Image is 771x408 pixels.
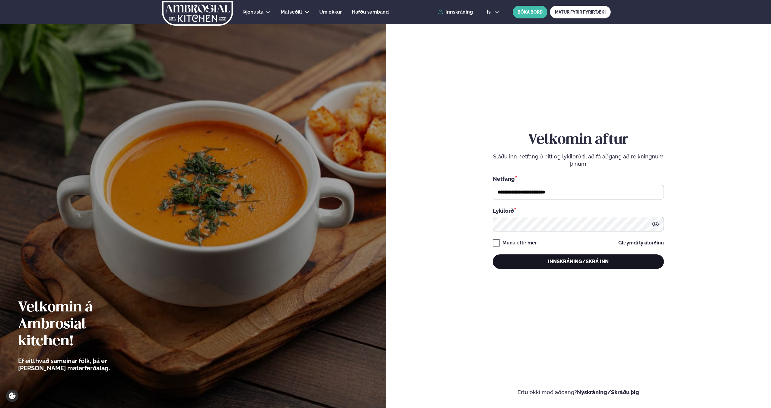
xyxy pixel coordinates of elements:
p: Ef eitthvað sameinar fólk, þá er [PERSON_NAME] matarferðalag. [18,357,143,372]
a: Gleymdi lykilorðinu [618,241,664,245]
a: Innskráning [438,9,473,15]
button: is [482,10,505,14]
button: BÓKA BORÐ [513,6,547,18]
div: Netfang [493,175,664,183]
a: Matseðill [281,8,302,16]
h2: Velkomin á Ambrosial kitchen! [18,299,143,350]
a: Nýskráning/Skráðu þig [577,389,639,395]
span: Matseðill [281,9,302,15]
h2: Velkomin aftur [493,132,664,148]
a: Um okkur [319,8,342,16]
button: Innskráning/Skrá inn [493,254,664,269]
span: Þjónusta [243,9,263,15]
img: logo [161,1,234,26]
a: MATUR FYRIR FYRIRTÆKI [550,6,611,18]
span: is [487,10,492,14]
p: Sláðu inn netfangið þitt og lykilorð til að fá aðgang að reikningnum þínum [493,153,664,167]
a: Þjónusta [243,8,263,16]
span: Um okkur [319,9,342,15]
a: Hafðu samband [352,8,389,16]
span: Hafðu samband [352,9,389,15]
a: Cookie settings [6,390,18,402]
div: Lykilorð [493,207,664,215]
p: Ertu ekki með aðgang? [404,389,753,396]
